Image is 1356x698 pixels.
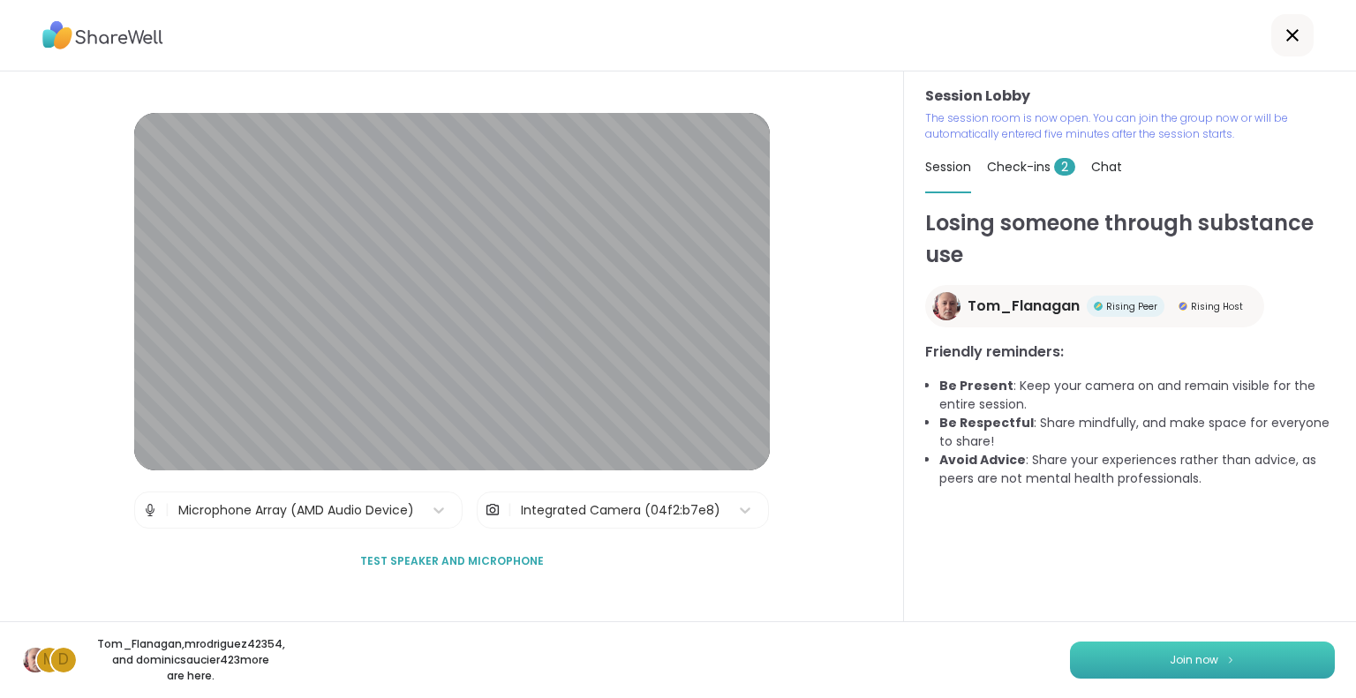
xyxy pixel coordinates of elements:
img: Rising Peer [1094,302,1103,311]
span: 2 [1054,158,1075,176]
span: Tom_Flanagan [968,296,1080,317]
span: Rising Peer [1106,300,1157,313]
img: Rising Host [1179,302,1187,311]
p: The session room is now open. You can join the group now or will be automatically entered five mi... [925,110,1335,142]
b: Be Respectful [939,414,1034,432]
span: m [43,649,56,672]
span: Join now [1170,652,1218,668]
h1: Losing someone through substance use [925,207,1335,271]
img: Tom_Flanagan [932,292,960,320]
img: ShareWell Logo [42,15,163,56]
span: Check-ins [987,158,1075,176]
button: Join now [1070,642,1335,679]
h3: Friendly reminders: [925,341,1335,363]
img: Tom_Flanagan [23,648,48,672]
div: Microphone Array (AMD Audio Device) [178,501,414,520]
span: | [508,492,512,528]
div: Integrated Camera (04f2:b7e8) [521,501,720,520]
li: : Share your experiences rather than advice, as peers are not mental health professionals. [939,451,1335,488]
li: : Keep your camera on and remain visible for the entire session. [939,377,1335,414]
a: Tom_FlanaganTom_FlanaganRising PeerRising PeerRising HostRising Host [925,285,1264,327]
span: Session [925,158,971,176]
b: Be Present [939,377,1013,394]
span: | [165,492,169,528]
img: ShareWell Logomark [1225,655,1236,664]
span: Rising Host [1191,300,1243,313]
span: d [58,649,69,672]
button: Test speaker and microphone [353,543,551,580]
li: : Share mindfully, and make space for everyone to share! [939,414,1335,451]
img: Microphone [142,492,158,528]
b: Avoid Advice [939,451,1026,469]
p: Tom_Flanagan , mrodriguez42354 , and dominicsaucier423 more are here. [92,636,290,684]
span: Test speaker and microphone [360,553,544,569]
span: Chat [1091,158,1122,176]
h3: Session Lobby [925,86,1335,107]
img: Camera [485,492,501,528]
